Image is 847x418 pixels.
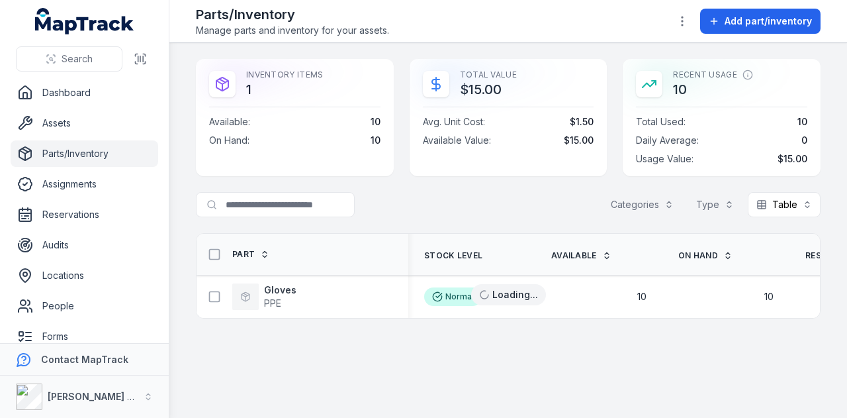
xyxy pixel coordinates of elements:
button: Categories [602,192,682,217]
span: 10 [764,290,774,303]
span: PPE [264,297,281,309]
span: Add part/inventory [725,15,812,28]
span: Part [232,249,255,260]
span: On hand [678,250,718,261]
span: 10 [371,115,380,129]
span: Manage parts and inventory for your assets. [196,24,389,37]
span: $15.00 [778,152,807,166]
span: 0 [801,134,807,147]
a: Dashboard [11,79,158,106]
a: On hand [678,250,733,261]
a: Reservations [11,201,158,228]
span: Daily Average : [636,134,699,147]
a: Assets [11,110,158,136]
a: People [11,293,158,319]
span: Stock Level [424,250,482,261]
a: MapTrack [35,8,134,34]
span: Total Used : [636,115,686,129]
span: Usage Value : [636,152,693,166]
span: Available [551,250,597,261]
span: Available Value : [423,134,491,147]
a: Audits [11,232,158,258]
a: GlovesPPE [232,284,296,310]
button: Table [748,192,821,217]
span: 10 [797,115,807,129]
strong: [PERSON_NAME] Group [48,391,156,402]
div: Normal [424,287,482,306]
button: Type [688,192,742,217]
strong: Gloves [264,284,296,297]
a: Part [232,249,269,260]
span: 10 [371,134,380,147]
a: Assignments [11,171,158,197]
span: On Hand : [209,134,249,147]
span: $1.50 [570,115,594,129]
strong: Contact MapTrack [41,354,128,365]
span: Available : [209,115,250,129]
h2: Parts/Inventory [196,5,389,24]
button: Add part/inventory [700,9,821,34]
a: Locations [11,262,158,289]
a: Available [551,250,611,261]
a: Forms [11,323,158,350]
span: Search [62,52,93,66]
span: Avg. Unit Cost : [423,115,485,129]
span: 10 [637,290,646,303]
span: $15.00 [564,134,594,147]
a: Parts/Inventory [11,140,158,167]
button: Search [16,46,122,72]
